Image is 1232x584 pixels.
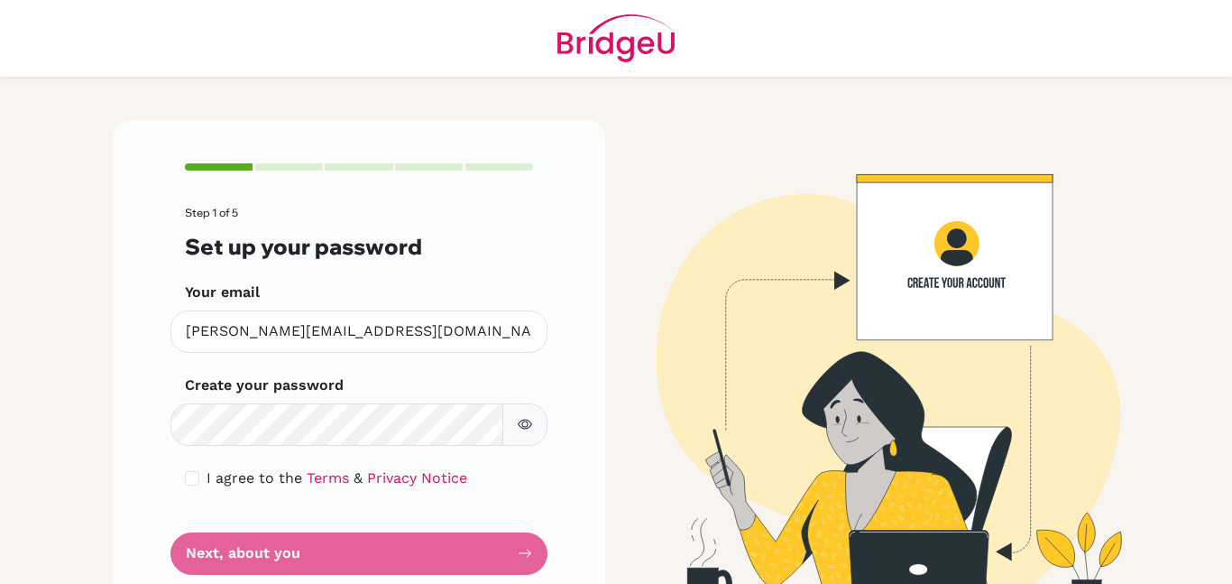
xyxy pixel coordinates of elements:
[207,469,302,487] span: I agree to the
[185,206,238,219] span: Step 1 of 5
[185,282,260,303] label: Your email
[185,234,533,260] h3: Set up your password
[354,469,363,487] span: &
[367,469,467,487] a: Privacy Notice
[307,469,349,487] a: Terms
[170,311,547,353] input: Insert your email*
[185,375,344,396] label: Create your password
